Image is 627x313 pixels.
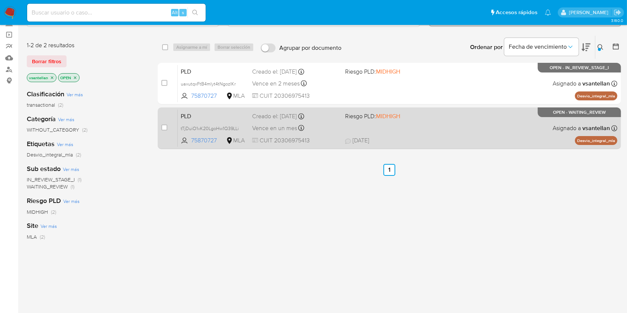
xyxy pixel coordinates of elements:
span: Alt [172,9,178,16]
input: Buscar usuario o caso... [27,8,206,17]
span: s [182,9,184,16]
span: 3.160.0 [611,17,623,23]
span: Accesos rápidos [496,9,537,16]
p: valentina.santellan@mercadolibre.com [569,9,611,16]
a: Salir [614,9,621,16]
a: Notificaciones [545,9,551,16]
button: search-icon [187,7,203,18]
